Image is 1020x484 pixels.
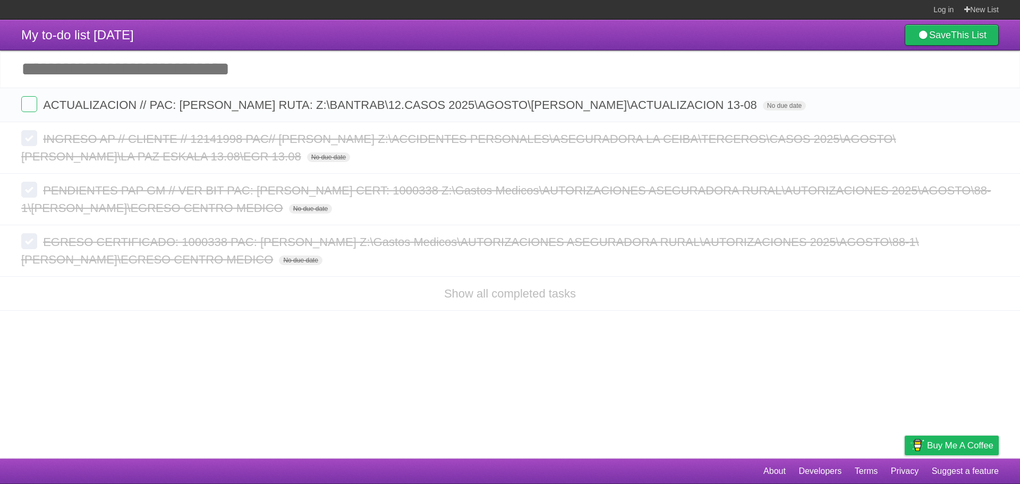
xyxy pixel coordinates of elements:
span: My to-do list [DATE] [21,28,134,42]
a: About [763,461,786,481]
span: No due date [279,256,322,265]
span: Buy me a coffee [927,436,993,455]
span: EGRESO CERTIFICADO: 1000338 PAC: [PERSON_NAME] Z:\Gastos Medicos\AUTORIZACIONES ASEGURADORA RURAL... [21,235,919,266]
a: Show all completed tasks [444,287,576,300]
a: Terms [855,461,878,481]
span: PENDIENTES PAP GM // VER BIT PAC: [PERSON_NAME] CERT: 1000338 Z:\Gastos Medicos\AUTORIZACIONES AS... [21,184,991,215]
span: INGRESO AP // CLIENTE // 12141998 PAC// [PERSON_NAME] Z:\ACCIDENTES PERSONALES\ASEGURADORA LA CEI... [21,132,896,163]
span: No due date [307,152,350,162]
a: Developers [798,461,841,481]
a: Buy me a coffee [905,436,999,455]
label: Done [21,130,37,146]
img: Buy me a coffee [910,436,924,454]
a: Privacy [891,461,919,481]
span: No due date [763,101,806,111]
b: This List [951,30,987,40]
label: Done [21,182,37,198]
label: Done [21,96,37,112]
label: Done [21,233,37,249]
a: Suggest a feature [932,461,999,481]
span: ACTUALIZACION // PAC: [PERSON_NAME] RUTA: Z:\BANTRAB\12.CASOS 2025\AGOSTO\[PERSON_NAME]\ACTUALIZA... [43,98,760,112]
span: No due date [289,204,332,214]
a: SaveThis List [905,24,999,46]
